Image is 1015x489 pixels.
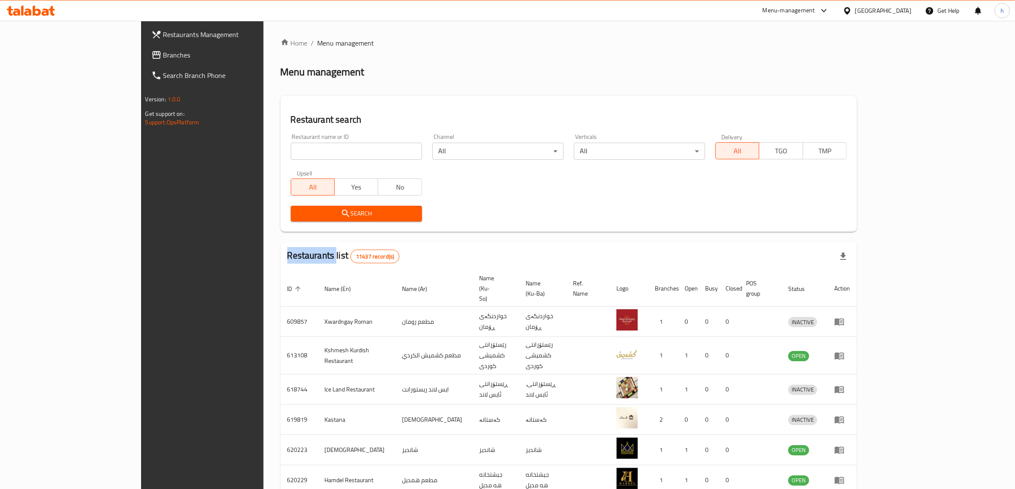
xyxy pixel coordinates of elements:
[616,468,638,489] img: Hamdel Restaurant
[318,307,395,337] td: Xwardngay Roman
[678,307,698,337] td: 0
[807,145,843,157] span: TMP
[334,178,378,196] button: Yes
[678,337,698,374] td: 1
[616,377,638,398] img: Ice Land Restaurant
[382,181,418,193] span: No
[788,317,817,327] span: INACTIVE
[648,435,678,465] td: 1
[280,38,857,48] nav: breadcrumb
[163,29,304,40] span: Restaurants Management
[834,351,850,361] div: Menu
[351,253,399,261] span: 11437 record(s)
[168,94,181,105] span: 1.0.0
[788,317,817,327] div: INACTIVE
[395,435,472,465] td: شانديز
[519,337,567,374] td: رێستۆرانتی کشمیشى كوردى
[526,278,556,299] span: Name (Ku-Ba)
[519,435,567,465] td: شانديز
[325,284,362,294] span: Name (En)
[287,284,304,294] span: ID
[318,337,395,374] td: Kshmesh Kurdish Restaurant
[788,445,809,455] span: OPEN
[648,405,678,435] td: 2
[338,181,375,193] span: Yes
[318,435,395,465] td: [DEMOGRAPHIC_DATA]
[698,435,719,465] td: 0
[318,38,374,48] span: Menu management
[472,374,519,405] td: ڕێستۆرانتی ئایس لاند
[395,337,472,374] td: مطعم كشميش الكردي
[678,435,698,465] td: 1
[855,6,911,15] div: [GEOGRAPHIC_DATA]
[803,142,847,159] button: TMP
[350,250,399,263] div: Total records count
[280,65,364,79] h2: Menu management
[833,246,853,267] div: Export file
[519,307,567,337] td: خواردنگەی ڕۆمان
[573,278,599,299] span: Ref. Name
[788,475,809,485] span: OPEN
[145,108,185,119] span: Get support on:
[746,278,771,299] span: POS group
[318,374,395,405] td: Ice Land Restaurant
[395,374,472,405] td: ايس لاند ريستورانت
[698,405,719,435] td: 0
[698,270,719,307] th: Busy
[479,273,509,304] span: Name (Ku-So)
[519,405,567,435] td: کەستانە
[788,351,809,361] span: OPEN
[145,117,200,128] a: Support.OpsPlatform
[1001,6,1004,15] span: h
[472,435,519,465] td: شانديز
[721,134,743,140] label: Delivery
[472,337,519,374] td: رێستۆرانتی کشمیشى كوردى
[297,170,312,176] label: Upsell
[719,374,739,405] td: 0
[788,284,816,294] span: Status
[788,385,817,394] span: INACTIVE
[432,143,564,160] div: All
[834,475,850,485] div: Menu
[291,143,422,160] input: Search for restaurant name or ID..
[763,145,799,157] span: TGO
[759,142,803,159] button: TGO
[788,445,809,455] div: OPEN
[291,178,335,196] button: All
[788,415,817,425] span: INACTIVE
[287,249,400,263] h2: Restaurants list
[402,284,438,294] span: Name (Ar)
[715,142,759,159] button: All
[574,143,705,160] div: All
[145,45,311,65] a: Branches
[318,405,395,435] td: Kastana
[610,270,648,307] th: Logo
[698,374,719,405] td: 0
[763,6,815,16] div: Menu-management
[378,178,422,196] button: No
[519,374,567,405] td: .ڕێستۆرانتی ئایس لاند
[163,70,304,81] span: Search Branch Phone
[719,145,756,157] span: All
[719,270,739,307] th: Closed
[145,24,311,45] a: Restaurants Management
[145,94,166,105] span: Version:
[719,337,739,374] td: 0
[834,384,850,394] div: Menu
[719,435,739,465] td: 0
[295,181,331,193] span: All
[616,437,638,459] img: Shandiz
[472,405,519,435] td: کەستانە
[834,445,850,455] div: Menu
[472,307,519,337] td: خواردنگەی ڕۆمان
[834,316,850,327] div: Menu
[163,50,304,60] span: Branches
[698,337,719,374] td: 0
[648,270,678,307] th: Branches
[827,270,857,307] th: Action
[395,307,472,337] td: مطعم رومان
